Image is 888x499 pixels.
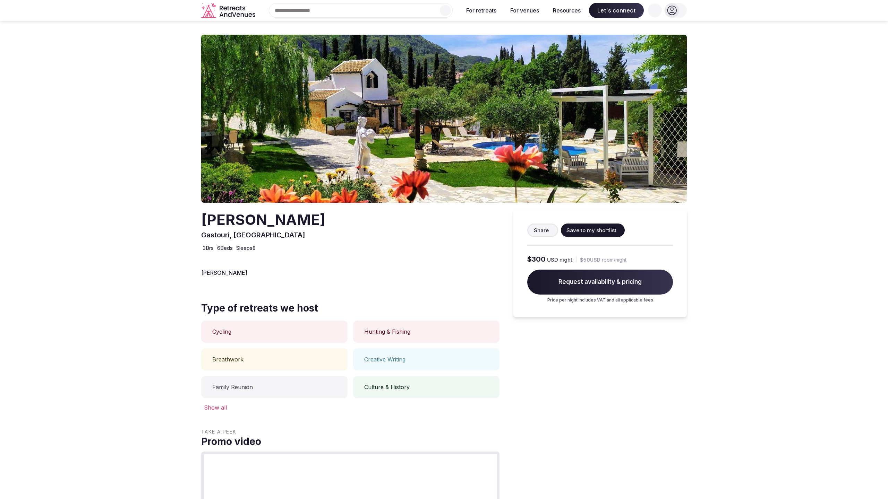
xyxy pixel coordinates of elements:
[527,224,558,237] button: Share
[527,297,673,303] p: Price per night includes VAT and all applicable fees
[201,3,257,18] a: Visit the homepage
[566,227,616,234] span: Save to my shortlist
[527,254,546,264] span: $300
[217,244,233,252] span: 6 Beds
[547,3,586,18] button: Resources
[547,256,558,263] span: USD
[534,227,549,234] span: Share
[201,435,499,448] span: Promo video
[203,244,214,252] span: 3 Brs
[201,428,499,435] span: Take a peek
[201,3,257,18] svg: Retreats and Venues company logo
[236,244,256,252] span: Sleeps 8
[201,404,499,411] div: Show all
[602,256,626,263] span: room/night
[560,256,572,263] span: night
[201,269,247,276] span: [PERSON_NAME]
[589,3,644,18] span: Let's connect
[201,210,325,230] h2: [PERSON_NAME]
[201,301,318,315] span: Type of retreats we host
[201,35,687,203] img: Venue cover photo
[527,270,673,295] span: Request availability & pricing
[201,231,305,239] span: Gastouri, [GEOGRAPHIC_DATA]
[575,256,577,263] div: |
[505,3,545,18] button: For venues
[461,3,502,18] button: For retreats
[580,256,600,263] span: $50 USD
[561,224,625,237] button: Save to my shortlist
